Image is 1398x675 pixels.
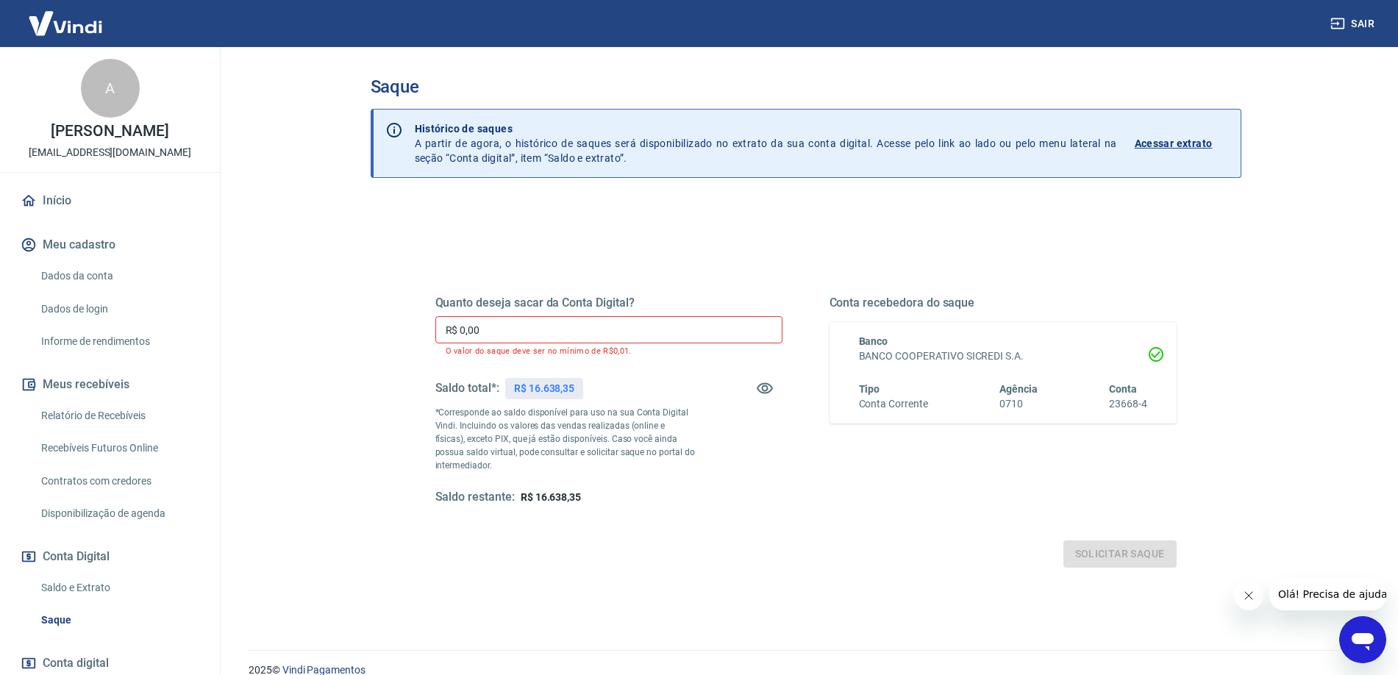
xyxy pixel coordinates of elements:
iframe: Mensagem da empresa [1269,578,1386,610]
span: Agência [999,383,1038,395]
span: Olá! Precisa de ajuda? [9,10,124,22]
button: Meus recebíveis [18,368,202,401]
a: Informe de rendimentos [35,326,202,357]
h3: Saque [371,76,1241,97]
iframe: Botão para abrir a janela de mensagens [1339,616,1386,663]
h6: Conta Corrente [859,396,928,412]
a: Acessar extrato [1135,121,1229,165]
p: O valor do saque deve ser no mínimo de R$0,01. [446,346,772,356]
p: Acessar extrato [1135,136,1213,151]
a: Início [18,185,202,217]
a: Dados da conta [35,261,202,291]
h6: BANCO COOPERATIVO SICREDI S.A. [859,349,1147,364]
p: R$ 16.638,35 [514,381,574,396]
a: Saldo e Extrato [35,573,202,603]
h5: Conta recebedora do saque [830,296,1177,310]
button: Sair [1327,10,1380,37]
a: Saque [35,605,202,635]
h5: Saldo restante: [435,490,515,505]
p: A partir de agora, o histórico de saques será disponibilizado no extrato da sua conta digital. Ac... [415,121,1117,165]
h5: Quanto deseja sacar da Conta Digital? [435,296,782,310]
p: [EMAIL_ADDRESS][DOMAIN_NAME] [29,145,191,160]
a: Contratos com credores [35,466,202,496]
span: Tipo [859,383,880,395]
button: Meu cadastro [18,229,202,261]
div: A [81,59,140,118]
iframe: Fechar mensagem [1234,581,1263,610]
p: *Corresponde ao saldo disponível para uso na sua Conta Digital Vindi. Incluindo os valores das ve... [435,406,696,472]
a: Disponibilização de agenda [35,499,202,529]
h5: Saldo total*: [435,381,499,396]
span: Conta [1109,383,1137,395]
span: R$ 16.638,35 [521,491,581,503]
a: Recebíveis Futuros Online [35,433,202,463]
h6: 23668-4 [1109,396,1147,412]
button: Conta Digital [18,540,202,573]
h6: 0710 [999,396,1038,412]
p: Histórico de saques [415,121,1117,136]
span: Conta digital [43,653,109,674]
img: Vindi [18,1,113,46]
p: [PERSON_NAME] [51,124,168,139]
a: Dados de login [35,294,202,324]
a: Relatório de Recebíveis [35,401,202,431]
span: Banco [859,335,888,347]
